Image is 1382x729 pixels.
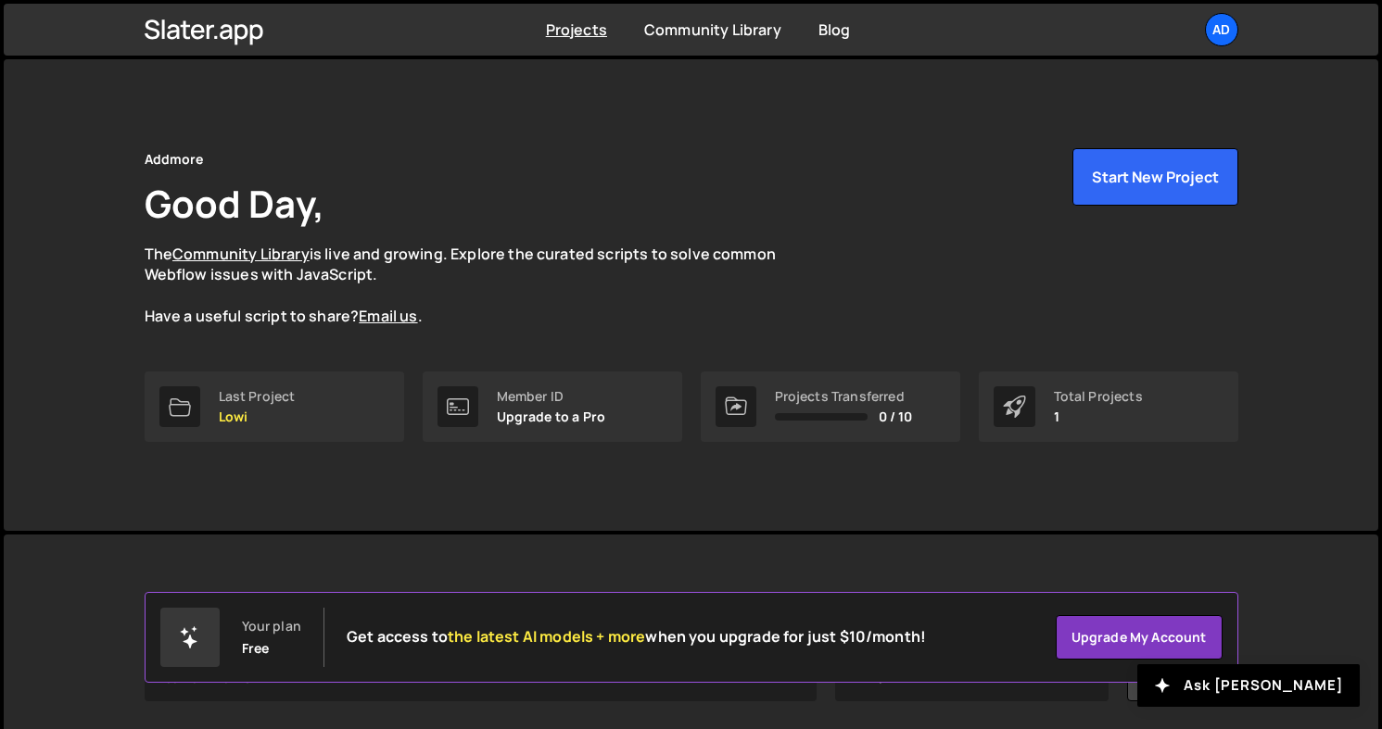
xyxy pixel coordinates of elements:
p: Lowi [219,409,296,424]
a: Blog [818,19,851,40]
a: Ad [1205,13,1238,46]
div: Addmore [145,148,204,170]
a: Projects [546,19,607,40]
a: Email us [359,306,417,326]
button: Ask [PERSON_NAME] [1137,664,1360,707]
div: Free [242,641,270,656]
p: Upgrade to a Pro [497,409,606,424]
a: Upgrade my account [1056,615,1223,660]
h2: Get access to when you upgrade for just $10/month! [347,628,926,646]
div: Member ID [497,389,606,404]
h1: Good Day, [145,178,324,229]
a: Community Library [644,19,781,40]
div: Last Project [219,389,296,404]
div: Projects Transferred [775,389,913,404]
p: The is live and growing. Explore the curated scripts to solve common Webflow issues with JavaScri... [145,244,812,327]
span: the latest AI models + more [448,626,645,647]
p: 1 [1054,409,1143,424]
button: Start New Project [1072,148,1238,206]
div: Your plan [242,619,301,634]
a: Community Library [172,244,310,264]
div: Total Projects [1054,389,1143,404]
a: Last Project Lowi [145,371,404,442]
span: 0 / 10 [879,409,913,424]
